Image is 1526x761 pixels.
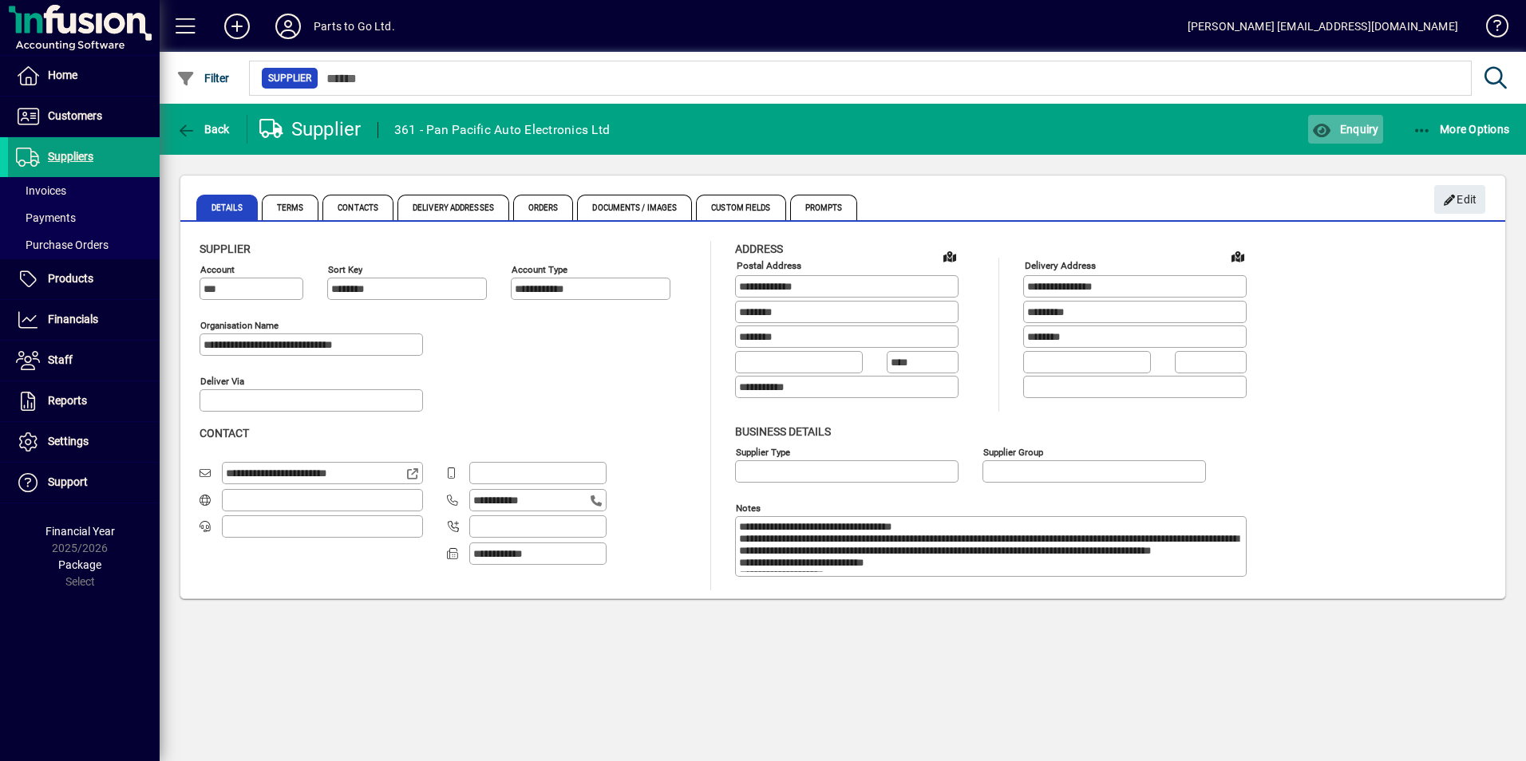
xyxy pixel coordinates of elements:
[8,341,160,380] a: Staff
[1225,243,1251,269] a: View on map
[8,259,160,299] a: Products
[790,195,858,220] span: Prompts
[1434,185,1485,214] button: Edit
[1312,123,1378,136] span: Enquiry
[200,242,251,255] span: Supplier
[48,475,88,488] span: Support
[8,381,160,421] a: Reports
[8,300,160,340] a: Financials
[196,195,258,220] span: Details
[16,239,109,251] span: Purchase Orders
[1188,14,1458,39] div: [PERSON_NAME] [EMAIL_ADDRESS][DOMAIN_NAME]
[8,97,160,136] a: Customers
[48,313,98,325] span: Financials
[176,72,230,85] span: Filter
[1308,115,1382,144] button: Enquiry
[200,376,244,387] mat-label: Deliver via
[212,12,263,41] button: Add
[8,177,160,204] a: Invoices
[8,463,160,503] a: Support
[16,211,76,224] span: Payments
[577,195,692,220] span: Documents / Images
[696,195,785,220] span: Custom Fields
[16,184,66,197] span: Invoices
[322,195,393,220] span: Contacts
[48,435,89,448] span: Settings
[176,123,230,136] span: Back
[937,243,963,269] a: View on map
[1413,123,1510,136] span: More Options
[48,353,73,366] span: Staff
[48,150,93,163] span: Suppliers
[1474,3,1506,55] a: Knowledge Base
[268,70,311,86] span: Supplier
[394,117,611,143] div: 361 - Pan Pacific Auto Electronics Ltd
[328,264,362,275] mat-label: Sort key
[262,195,319,220] span: Terms
[45,525,115,538] span: Financial Year
[48,272,93,285] span: Products
[736,502,761,513] mat-label: Notes
[8,204,160,231] a: Payments
[736,446,790,457] mat-label: Supplier type
[735,242,783,255] span: Address
[513,195,574,220] span: Orders
[983,446,1043,457] mat-label: Supplier group
[172,115,234,144] button: Back
[397,195,509,220] span: Delivery Addresses
[735,425,831,438] span: Business details
[263,12,314,41] button: Profile
[8,231,160,258] a: Purchase Orders
[58,558,101,571] span: Package
[172,64,234,93] button: Filter
[314,14,395,39] div: Parts to Go Ltd.
[200,320,279,331] mat-label: Organisation name
[8,56,160,96] a: Home
[1409,115,1514,144] button: More Options
[160,115,247,144] app-page-header-button: Back
[48,69,77,81] span: Home
[48,109,102,122] span: Customers
[259,116,362,142] div: Supplier
[200,427,249,440] span: Contact
[512,264,567,275] mat-label: Account Type
[1443,187,1477,213] span: Edit
[200,264,235,275] mat-label: Account
[48,394,87,407] span: Reports
[8,422,160,462] a: Settings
